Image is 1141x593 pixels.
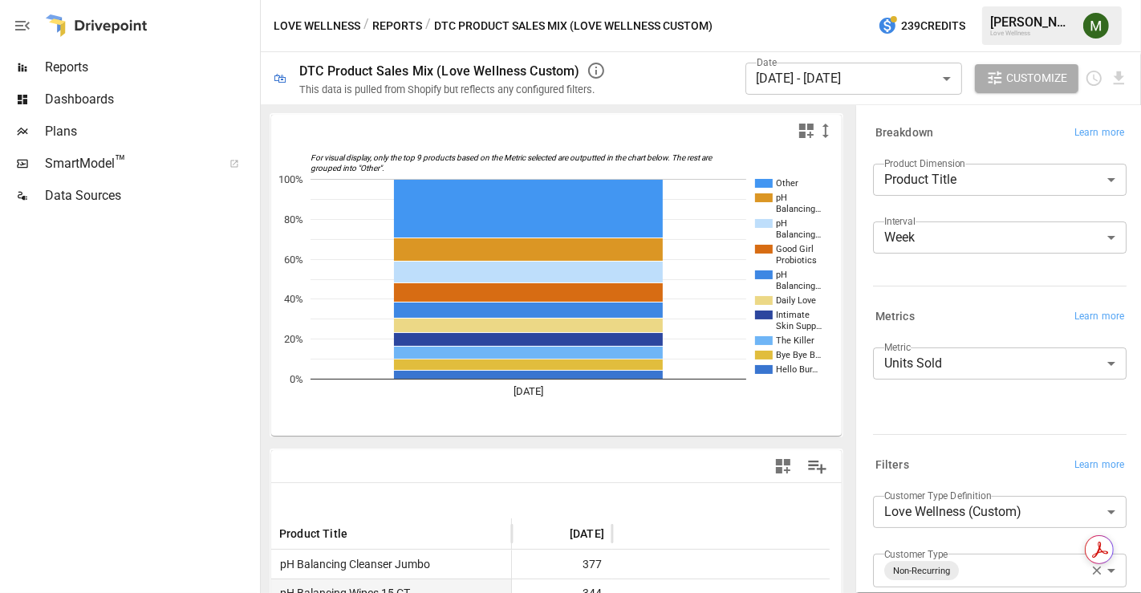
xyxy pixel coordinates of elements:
svg: A chart. [271,147,830,436]
div: Love Wellness [990,30,1074,37]
span: Product Title [279,526,347,542]
button: Customize [975,64,1079,93]
span: 377 [520,550,604,579]
span: Non-Recurring [887,562,956,580]
span: SmartModel [45,154,212,173]
span: 239 Credits [901,16,965,36]
span: Learn more [1074,457,1124,473]
span: pH Balancing Cleanser Jumbo [274,558,430,571]
text: pH [776,218,787,229]
div: / [363,16,369,36]
span: Data Sources [45,186,257,205]
text: Skin Supp… [776,321,822,331]
text: 40% [284,293,303,305]
button: Sort [349,522,372,545]
label: Customer Type Definition [884,489,992,502]
text: Balancing… [776,229,821,240]
h6: Metrics [875,308,915,326]
text: 20% [284,333,303,345]
text: 80% [284,213,303,225]
label: Customer Type [884,547,948,561]
text: The Killer [776,335,814,346]
div: Week [873,221,1127,254]
img: Meredith Lacasse [1083,13,1109,39]
button: 239Credits [871,11,972,41]
text: Hello Bur… [776,364,818,375]
div: Units Sold [873,347,1127,380]
text: Probiotics [776,255,817,266]
span: Plans [45,122,257,141]
span: Dashboards [45,90,257,109]
text: Good Girl [776,244,814,254]
label: Interval [884,214,916,228]
text: Balancing… [776,281,821,291]
span: Learn more [1074,309,1124,325]
span: Customize [1006,68,1067,88]
text: Balancing… [776,204,821,214]
button: Meredith Lacasse [1074,3,1119,48]
label: Date [757,55,777,69]
span: ™ [115,152,126,172]
h6: Breakdown [875,124,933,142]
div: This data is pulled from Shopify but reflects any configured filters. [299,83,595,95]
span: Reports [45,58,257,77]
button: Love Wellness [274,16,360,36]
text: 0% [290,373,303,385]
div: DTC Product Sales Mix (Love Wellness Custom) [299,63,580,79]
text: Bye Bye B… [776,350,821,360]
text: Other [776,178,798,189]
button: Schedule report [1085,69,1103,87]
button: Sort [546,522,568,545]
div: [DATE] - [DATE] [745,63,962,95]
text: pH [776,193,787,203]
div: [PERSON_NAME] [990,14,1074,30]
button: Download report [1110,69,1128,87]
text: 60% [284,254,303,266]
button: Manage Columns [799,449,835,485]
h6: Filters [875,457,909,474]
label: Metric [884,340,911,354]
text: Daily Love [776,295,816,306]
span: [DATE] [570,526,604,542]
div: Product Title [873,164,1127,196]
span: Learn more [1074,125,1124,141]
div: 🛍 [274,71,286,86]
text: For visual display, only the top 9 products based on the Metric selected are outputted in the cha... [311,153,713,163]
text: 100% [278,173,303,185]
text: pH [776,270,787,280]
text: Intimate [776,310,810,320]
label: Product Dimension [884,156,965,170]
text: [DATE] [514,385,543,397]
div: Love Wellness (Custom) [873,496,1127,528]
button: Reports [372,16,422,36]
div: / [425,16,431,36]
